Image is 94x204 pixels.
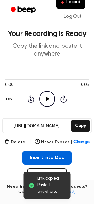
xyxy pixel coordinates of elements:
button: Copy [71,120,90,132]
span: 0:05 [81,82,89,88]
button: Delete [4,139,25,146]
span: Contact us [4,189,90,200]
span: | [71,139,72,146]
button: Record [27,168,67,183]
a: [EMAIL_ADDRESS][DOMAIN_NAME] [31,190,76,200]
button: Insert into Doc [22,151,72,165]
span: 0:00 [5,82,13,88]
h1: Your Recording is Ready [5,30,89,37]
button: 1.0x [5,94,14,105]
span: | [29,138,31,146]
button: Never Expires|Change [35,139,90,146]
span: Link copied. Paste it anywhere. [37,176,66,195]
a: Beep [6,4,41,16]
p: Copy the link and paste it anywhere [5,42,89,58]
span: Change [73,139,90,146]
a: Log Out [58,9,88,24]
